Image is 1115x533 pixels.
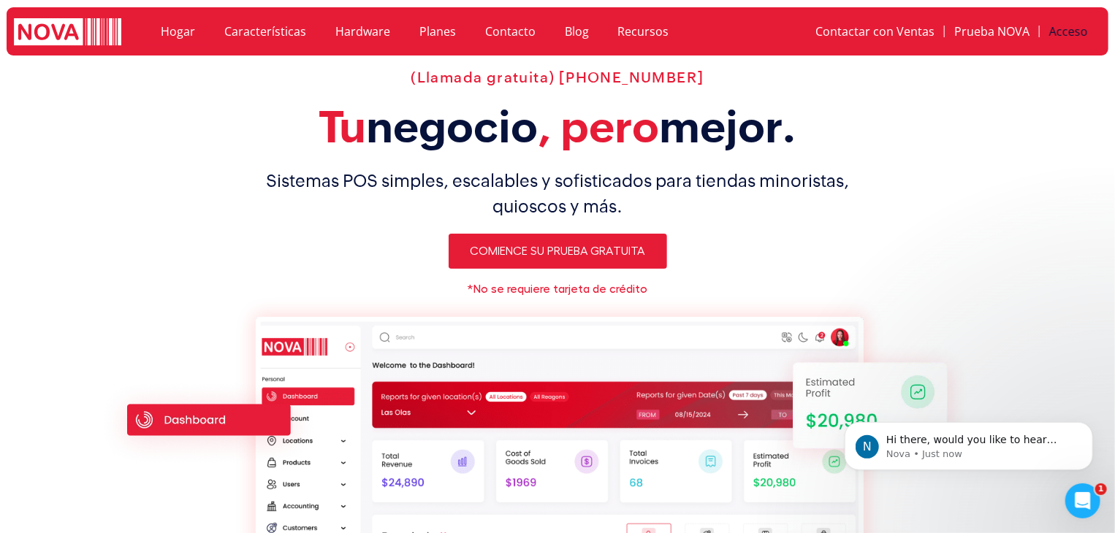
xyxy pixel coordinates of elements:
font: Contacto [485,23,536,39]
font: quioscos y más. [492,196,623,216]
a: Contacto [471,15,550,48]
font: Planes [419,23,456,39]
a: Planes [405,15,471,48]
a: Comience su prueba gratuita [449,234,667,269]
font: Recursos [618,23,669,39]
a: Características [210,15,321,48]
font: Tu [319,101,366,152]
font: Acceso [1049,23,1088,39]
a: Hardware [321,15,405,48]
iframe: Intercom notifications message [823,391,1115,494]
font: Hogar [161,23,195,39]
font: Blog [565,23,589,39]
font: negocio [366,101,538,152]
a: Prueba NOVA [945,15,1039,48]
nav: Menú [782,15,1097,48]
span: 1 [1095,483,1107,495]
img: logotipo blanco [14,18,121,48]
font: mejor. [659,101,796,152]
font: Comience su prueba gratuita [471,245,645,257]
font: (Llamada gratuita) [PHONE_NUMBER] [411,69,704,85]
nav: Menú [146,15,766,48]
a: Acceso [1040,15,1097,48]
a: Contactar con Ventas [806,15,944,48]
font: Prueba NOVA [954,23,1030,39]
iframe: Intercom live chat [1065,483,1100,518]
a: Recursos [604,15,684,48]
font: Contactar con Ventas [815,23,935,39]
a: Hogar [146,15,210,48]
font: Sistemas POS simples, escalables y sofisticados para tiendas minoristas, [266,171,849,191]
font: , pero [538,101,659,152]
font: Características [224,23,306,39]
font: Hardware [335,23,390,39]
a: Blog [550,15,604,48]
font: *No se requiere tarjeta de crédito [468,283,648,295]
